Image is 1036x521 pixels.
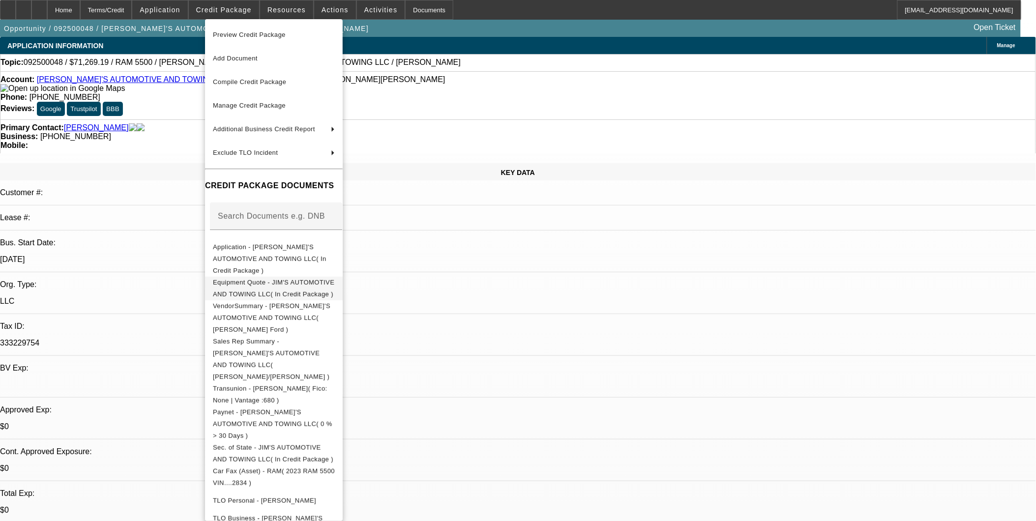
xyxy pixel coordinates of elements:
[218,211,325,220] mat-label: Search Documents e.g. DNB
[213,302,330,333] span: VendorSummary - [PERSON_NAME]'S AUTOMOTIVE AND TOWING LLC( [PERSON_NAME] Ford )
[213,102,286,109] span: Manage Credit Package
[213,31,286,38] span: Preview Credit Package
[213,55,258,62] span: Add Document
[205,465,343,489] button: Car Fax (Asset) - RAM( 2023 RAM 5500 VIN....2834 )
[205,489,343,512] button: TLO Personal - Moore, James
[213,496,316,504] span: TLO Personal - [PERSON_NAME]
[205,382,343,406] button: Transunion - Moore, James( Fico: None | Vantage :680 )
[213,149,278,156] span: Exclude TLO Incident
[213,467,335,486] span: Car Fax (Asset) - RAM( 2023 RAM 5500 VIN....2834 )
[213,243,326,274] span: Application - [PERSON_NAME]'S AUTOMOTIVE AND TOWING LLC( In Credit Package )
[213,278,334,297] span: Equipment Quote - JIM'S AUTOMOTIVE AND TOWING LLC( In Credit Package )
[213,408,332,439] span: Paynet - [PERSON_NAME]'S AUTOMOTIVE AND TOWING LLC( 0 % > 30 Days )
[213,337,329,380] span: Sales Rep Summary - [PERSON_NAME]'S AUTOMOTIVE AND TOWING LLC( [PERSON_NAME]/[PERSON_NAME] )
[213,384,327,404] span: Transunion - [PERSON_NAME]( Fico: None | Vantage :680 )
[205,335,343,382] button: Sales Rep Summary - JIM'S AUTOMOTIVE AND TOWING LLC( Leach, Ethan/Martell, Heath )
[205,441,343,465] button: Sec. of State - JIM'S AUTOMOTIVE AND TOWING LLC( In Credit Package )
[213,443,333,463] span: Sec. of State - JIM'S AUTOMOTIVE AND TOWING LLC( In Credit Package )
[205,180,343,192] h4: CREDIT PACKAGE DOCUMENTS
[213,78,286,86] span: Compile Credit Package
[213,125,315,133] span: Additional Business Credit Report
[205,406,343,441] button: Paynet - JIM'S AUTOMOTIVE AND TOWING LLC( 0 % > 30 Days )
[205,300,343,335] button: VendorSummary - JIM'S AUTOMOTIVE AND TOWING LLC( Jim Shorkey Ford )
[205,241,343,276] button: Application - JIM'S AUTOMOTIVE AND TOWING LLC( In Credit Package )
[205,276,343,300] button: Equipment Quote - JIM'S AUTOMOTIVE AND TOWING LLC( In Credit Package )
